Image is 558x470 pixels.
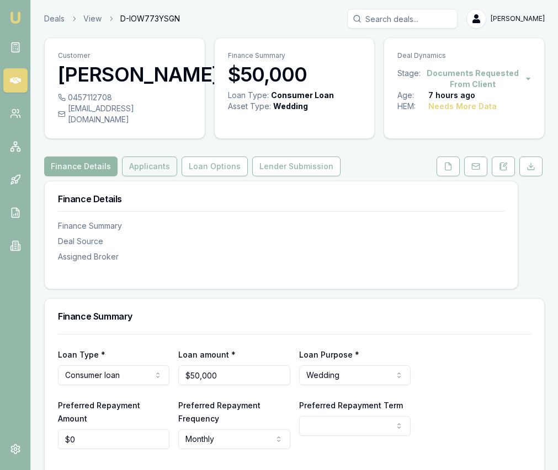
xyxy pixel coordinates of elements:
[228,90,269,101] div: Loan Type:
[228,101,271,112] div: Asset Type :
[491,14,545,23] span: [PERSON_NAME]
[421,68,531,90] button: Documents Requested From Client
[120,156,179,176] a: Applicants
[58,51,192,60] p: Customer
[178,350,236,359] label: Loan amount *
[44,156,120,176] a: Finance Details
[178,401,261,423] label: Preferred Repayment Frequency
[58,92,192,103] div: 0457112708
[44,13,180,24] nav: breadcrumb
[271,90,334,101] div: Consumer Loan
[397,68,421,90] div: Stage:
[58,312,531,321] h3: Finance Summary
[58,236,504,247] div: Deal Source
[228,63,362,85] h3: $50,000
[397,51,531,60] p: Deal Dynamics
[58,350,105,359] label: Loan Type *
[397,101,428,112] div: HEM:
[250,156,343,176] a: Lender Submission
[58,401,140,423] label: Preferred Repayment Amount
[428,101,497,112] div: Needs More Data
[252,156,341,176] button: Lender Submission
[44,13,65,24] a: Deals
[122,156,177,176] button: Applicants
[44,156,118,176] button: Finance Details
[58,251,504,262] div: Assigned Broker
[428,90,475,101] div: 7 hours ago
[228,51,362,60] p: Finance Summary
[299,401,403,410] label: Preferred Repayment Term
[58,195,504,203] h3: Finance Details
[347,9,458,29] input: Search deals
[273,101,308,112] div: Wedding
[58,429,169,449] input: $
[58,220,504,231] div: Finance Summary
[179,156,250,176] a: Loan Options
[120,13,180,24] span: D-IOW773YSGN
[9,11,22,24] img: emu-icon-u.png
[58,103,192,125] div: [EMAIL_ADDRESS][DOMAIN_NAME]
[83,13,102,24] a: View
[397,90,428,101] div: Age:
[178,365,290,385] input: $
[58,63,192,85] h3: [PERSON_NAME]
[299,350,359,359] label: Loan Purpose *
[182,156,248,176] button: Loan Options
